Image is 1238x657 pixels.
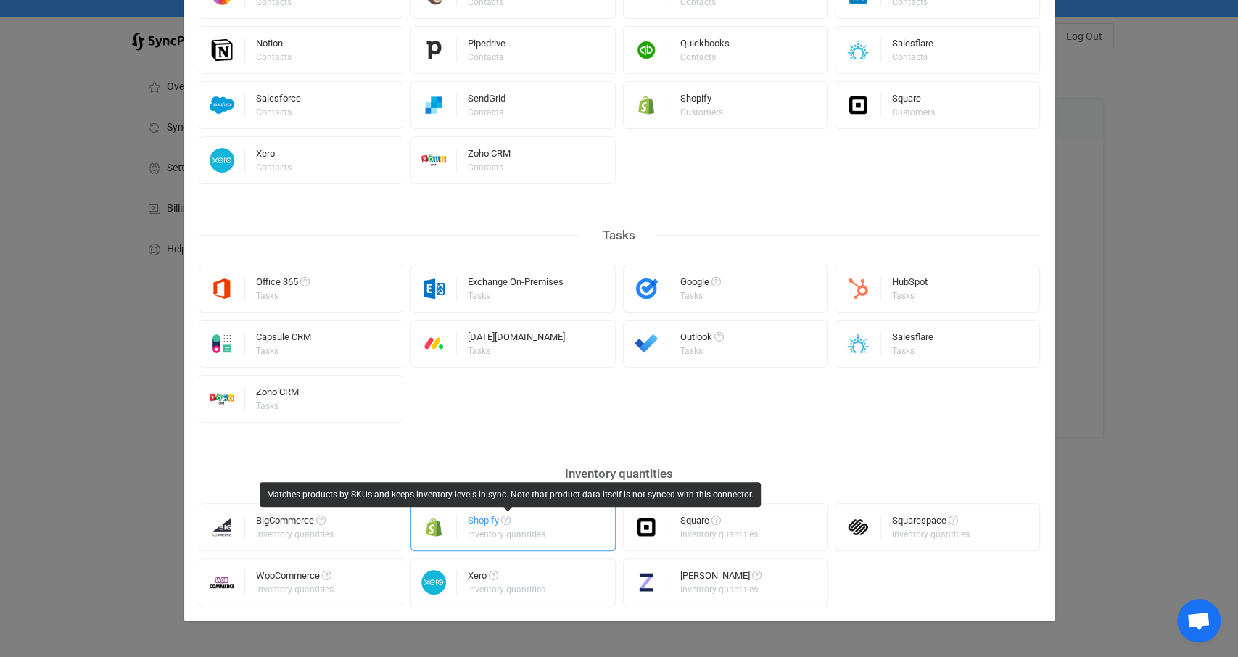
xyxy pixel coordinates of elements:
div: Contacts [680,53,727,62]
div: Tasks [892,292,925,300]
img: square.png [835,93,881,117]
img: xero.png [199,148,245,173]
div: Shopify [680,94,725,108]
div: Inventory quantities [680,585,759,594]
div: Tasks [680,292,719,300]
div: Inventory quantities [256,585,334,594]
img: sendgrid.png [411,93,457,117]
img: woo-commerce.png [199,570,245,595]
div: Tasks [680,347,722,355]
img: salesflare.png [835,331,881,356]
div: Inventory quantities [543,463,695,485]
div: Inventory quantities [680,530,758,539]
img: zettle.png [624,570,669,595]
div: Pipedrive [468,38,505,53]
div: Contacts [892,53,931,62]
div: Tasks [468,347,563,355]
div: Shopify [468,516,548,530]
div: Contacts [256,108,299,117]
div: Salesforce [256,94,301,108]
div: Exchange On-Premises [468,277,564,292]
img: capsule.png [199,331,245,356]
div: Google [680,277,721,292]
img: microsoft-todo.png [624,331,669,356]
img: zoho-crm.png [199,387,245,411]
div: Inventory quantities [468,530,545,539]
a: Open chat [1177,599,1221,642]
div: Squarespace [892,516,972,530]
div: Tasks [581,224,657,247]
div: Customers [680,108,723,117]
img: big-commerce.png [199,515,245,540]
img: monday.png [411,331,457,356]
div: [PERSON_NAME] [680,571,762,585]
div: Customers [892,108,935,117]
div: Notion [256,38,294,53]
img: notion.png [199,38,245,62]
img: pipedrive.png [411,38,457,62]
div: Contacts [468,163,508,172]
div: Capsule CRM [256,332,311,347]
img: quickbooks.png [624,38,669,62]
div: SendGrid [468,94,505,108]
div: Tasks [256,292,308,300]
div: Xero [256,149,294,163]
div: Contacts [468,53,503,62]
div: Inventory quantities [256,530,334,539]
img: google-tasks.png [624,276,669,301]
img: salesforce.png [199,93,245,117]
div: Tasks [256,402,297,410]
div: Contacts [468,108,503,117]
div: Contacts [256,53,292,62]
img: microsoft365.png [199,276,245,301]
img: hubspot.png [835,276,881,301]
img: squarespace.png [835,515,881,540]
img: shopify.png [624,93,669,117]
img: shopify.png [411,515,457,540]
div: Quickbooks [680,38,730,53]
div: Zoho CRM [256,387,299,402]
div: Contacts [256,163,292,172]
div: Square [892,94,937,108]
img: exchange.png [411,276,457,301]
div: [DATE][DOMAIN_NAME] [468,332,565,347]
div: Tasks [256,347,309,355]
div: BigCommerce [256,516,336,530]
div: Square [680,516,760,530]
img: xero.png [411,570,457,595]
div: Salesflare [892,332,933,347]
div: Zoho CRM [468,149,511,163]
div: Tasks [892,347,931,355]
div: Tasks [468,292,561,300]
img: salesflare.png [835,38,881,62]
img: square.png [624,515,669,540]
img: zoho-crm.png [411,148,457,173]
div: HubSpot [892,277,928,292]
div: Inventory quantities [892,530,970,539]
div: Xero [468,571,548,585]
div: Salesflare [892,38,933,53]
div: Outlook [680,332,724,347]
div: Inventory quantities [468,585,545,594]
div: WooCommerce [256,571,336,585]
div: Office 365 [256,277,310,292]
div: Matches products by SKUs and keeps inventory levels in sync. Note that product data itself is not... [267,489,754,500]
